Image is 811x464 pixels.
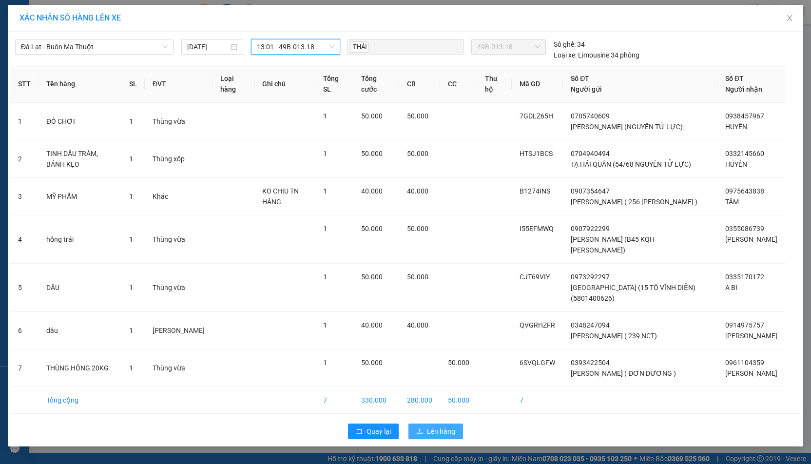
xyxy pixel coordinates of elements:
td: TINH DẦU TRÀM, BÁNH KẸO [39,140,121,178]
span: Số ĐT [725,75,744,82]
td: THÙNG HỒNG 20KG [39,349,121,387]
span: [PERSON_NAME] ( 239 NCT) [571,332,657,340]
span: 49B-013.18 [477,39,540,54]
span: 50.000 [361,225,383,232]
span: 0705740609 [571,112,610,120]
td: 7 [315,387,353,414]
td: [PERSON_NAME] [145,312,212,349]
span: [PERSON_NAME] [725,235,777,243]
span: [PERSON_NAME] ( ĐƠN DƯƠNG ) [571,369,676,377]
th: CC [440,65,477,103]
th: Mã GD [512,65,563,103]
span: 50.000 [407,150,428,157]
span: HUYỀN [725,160,747,168]
span: A BI [725,284,737,291]
td: Thùng xốp [145,140,212,178]
td: 2 [10,140,39,178]
span: 1 [129,327,133,334]
button: uploadLên hàng [408,424,463,439]
td: 330.000 [353,387,400,414]
span: 0335170172 [725,273,764,281]
button: Close [776,5,803,32]
td: 1 [10,103,39,140]
span: [PERSON_NAME] [725,369,777,377]
span: Người gửi [571,85,602,93]
button: rollbackQuay lại [348,424,399,439]
span: 0961104359 [725,359,764,367]
span: upload [416,428,423,436]
th: Tổng SL [315,65,353,103]
span: [PERSON_NAME] ( 256 [PERSON_NAME] ) [571,198,697,206]
span: Đà Lạt - Buôn Ma Thuột [21,39,168,54]
td: 280.000 [399,387,440,414]
span: 0348247094 [571,321,610,329]
td: Khác [145,178,212,215]
td: 6 [10,312,39,349]
span: 40.000 [407,187,428,195]
span: Số ghế: [554,39,576,50]
span: 40.000 [361,187,383,195]
td: 50.000 [440,387,477,414]
th: Ghi chú [254,65,316,103]
span: [PERSON_NAME] (NGUYÊN TỬ LỰC) [571,123,683,131]
td: Tổng cộng [39,387,121,414]
td: Thùng vừa [145,264,212,312]
span: 50.000 [361,112,383,120]
span: 0914975757 [725,321,764,329]
td: 5 [10,264,39,312]
th: ĐVT [145,65,212,103]
td: 7 [10,349,39,387]
th: Tổng cước [353,65,400,103]
div: 34 [554,39,585,50]
span: 1 [323,321,327,329]
span: 1 [129,193,133,200]
td: Thùng vừa [145,103,212,140]
span: 1 [323,112,327,120]
span: 50.000 [361,273,383,281]
span: CJT69VIY [520,273,550,281]
span: 50.000 [448,359,469,367]
span: 1 [323,359,327,367]
span: Người nhận [725,85,762,93]
span: 40.000 [361,321,383,329]
th: Thu hộ [477,65,512,103]
span: 1 [129,117,133,125]
span: 1 [129,155,133,163]
td: ĐỒ CHƠI [39,103,121,140]
span: 40.000 [407,321,428,329]
span: Loại xe: [554,50,577,60]
span: 1 [323,225,327,232]
span: TÂM [725,198,739,206]
span: [GEOGRAPHIC_DATA] (15 TÔ VĨNH DIỆN) (5801400626) [571,284,695,302]
span: 50.000 [361,150,383,157]
div: Limousine 34 phòng [554,50,639,60]
span: 1 [129,235,133,243]
span: I55EFMWQ [520,225,554,232]
span: HUYỀN [725,123,747,131]
span: 0938457967 [725,112,764,120]
td: MỸ PHẨM [39,178,121,215]
span: 0907354647 [571,187,610,195]
input: 12/09/2025 [187,41,228,52]
span: 0355086739 [725,225,764,232]
span: 0975643838 [725,187,764,195]
span: 1 [323,187,327,195]
span: 50.000 [407,112,428,120]
th: Tên hàng [39,65,121,103]
span: 13:01 - 49B-013.18 [257,39,334,54]
span: [PERSON_NAME] (B45 KQH [PERSON_NAME]) [571,235,655,254]
td: DÂU [39,264,121,312]
span: 0704940494 [571,150,610,157]
span: [PERSON_NAME] [725,332,777,340]
span: XÁC NHẬN SỐ HÀNG LÊN XE [19,13,121,22]
th: SL [121,65,145,103]
span: 0332145660 [725,150,764,157]
span: 50.000 [361,359,383,367]
span: 0973292297 [571,273,610,281]
span: 1 [129,364,133,372]
span: 1 [323,273,327,281]
span: 50.000 [407,225,428,232]
span: 6SVQLGFW [520,359,555,367]
span: B1274INS [520,187,550,195]
span: Lên hàng [427,426,455,437]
